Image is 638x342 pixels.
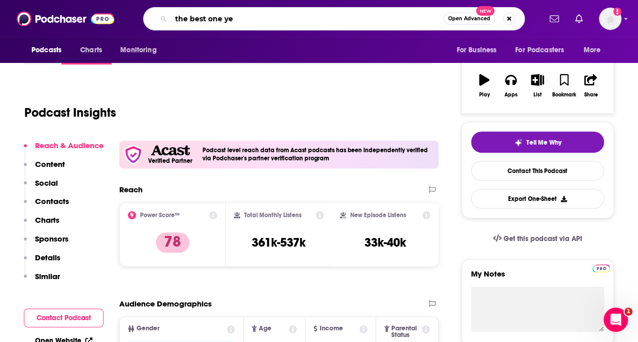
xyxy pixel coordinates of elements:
a: Contact This Podcast [471,161,604,181]
div: Apps [505,92,518,98]
a: Show notifications dropdown [546,10,563,27]
button: open menu [24,41,75,60]
button: Open AdvancedNew [444,13,495,25]
p: Social [35,178,58,188]
p: Reach & Audience [35,141,104,150]
div: Search podcasts, credits, & more... [143,7,525,30]
h4: Podcast level reach data from Acast podcasts has been independently verified via Podchaser's part... [203,147,434,162]
button: List [524,67,551,104]
button: Export One-Sheet [471,189,604,209]
p: Similar [35,271,60,281]
div: List [533,92,542,98]
button: tell me why sparkleTell Me Why [471,131,604,153]
h3: 361k-537k [252,235,306,250]
div: Play [479,92,490,98]
p: Details [35,253,60,262]
button: Contacts [24,196,69,215]
span: Logged in as cgiron [599,8,621,30]
img: verfied icon [123,145,143,164]
button: Apps [497,67,524,104]
span: Get this podcast via API [503,234,582,243]
label: My Notes [471,269,604,287]
button: Play [471,67,497,104]
button: Charts [24,215,59,234]
h2: Audience Demographics [119,299,212,309]
span: For Business [456,43,496,57]
img: tell me why sparkle [514,139,522,147]
span: Tell Me Why [526,139,561,147]
button: Show profile menu [599,8,621,30]
button: Share [578,67,604,104]
button: open menu [449,41,509,60]
div: Bookmark [552,92,576,98]
button: Reach & Audience [24,141,104,159]
img: Acast [151,145,189,156]
iframe: Intercom live chat [603,307,628,332]
button: Bookmark [551,67,577,104]
img: User Profile [599,8,621,30]
a: Pro website [592,263,610,272]
button: open menu [113,41,170,60]
span: Open Advanced [448,16,490,21]
a: Show notifications dropdown [571,10,587,27]
p: Contacts [35,196,69,206]
svg: Add a profile image [613,8,621,16]
button: Details [24,253,60,271]
span: Parental Status [391,325,420,338]
img: Podchaser - Follow, Share and Rate Podcasts [17,9,114,28]
h2: New Episode Listens [350,212,406,219]
span: Monitoring [120,43,156,57]
span: More [584,43,601,57]
h2: Reach [119,185,143,194]
h2: Power Score™ [140,212,180,219]
span: Podcasts [31,43,61,57]
button: open menu [577,41,614,60]
h3: 33k-40k [364,235,406,250]
p: Sponsors [35,234,69,244]
button: Sponsors [24,234,69,253]
button: open menu [509,41,579,60]
h2: Total Monthly Listens [244,212,301,219]
a: Get this podcast via API [485,226,590,251]
button: Similar [24,271,60,290]
button: Contact Podcast [24,309,104,327]
input: Search podcasts, credits, & more... [171,11,444,27]
span: Age [259,325,272,332]
h1: Podcast Insights [24,105,116,120]
button: Social [24,178,58,197]
h5: Verified Partner [148,158,192,164]
p: Charts [35,215,59,225]
img: Podchaser Pro [592,264,610,272]
p: 78 [156,232,189,253]
span: Gender [137,325,159,332]
span: 1 [624,307,632,316]
div: Share [584,92,597,98]
span: New [476,6,494,16]
span: For Podcasters [515,43,564,57]
span: Charts [80,43,102,57]
p: Content [35,159,65,169]
span: Income [319,325,343,332]
a: Charts [74,41,108,60]
button: Content [24,159,65,178]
